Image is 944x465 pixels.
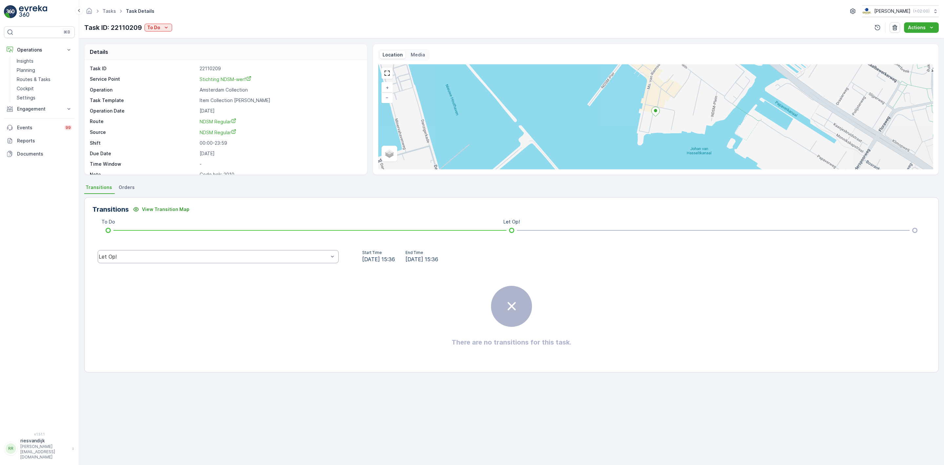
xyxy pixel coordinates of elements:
[405,250,438,255] p: End Time
[386,85,389,90] span: +
[17,124,60,131] p: Events
[200,119,236,124] span: NDSM Regular
[90,108,197,114] p: Operation Date
[90,65,197,72] p: Task ID
[90,150,197,157] p: Due Date
[904,22,939,33] button: Actions
[200,118,360,125] a: NDSM Regular
[90,140,197,146] p: Shift
[200,150,360,157] p: [DATE]
[200,129,360,136] a: NDSM Regular
[17,151,72,157] p: Documents
[503,219,520,225] p: Let Op!
[200,65,360,72] p: 22110209
[125,8,156,14] span: Task Details
[14,66,75,75] a: Planning
[90,76,197,83] p: Service Point
[90,161,197,167] p: Time Window
[200,161,360,167] p: -
[17,67,35,74] p: Planning
[20,444,69,460] p: [PERSON_NAME][EMAIL_ADDRESS][DOMAIN_NAME]
[4,437,75,460] button: RRriesvandijk[PERSON_NAME][EMAIL_ADDRESS][DOMAIN_NAME]
[20,437,69,444] p: riesvandijk
[200,130,236,135] span: NDSM Regular
[92,204,129,214] p: Transitions
[14,75,75,84] a: Routes & Tasks
[4,134,75,147] a: Reports
[14,56,75,66] a: Insights
[17,95,35,101] p: Settings
[200,76,251,82] span: Stichting NDSM-werf
[4,432,75,436] span: v 1.51.1
[90,171,197,178] p: Note
[200,108,360,114] p: [DATE]
[17,85,34,92] p: Cockpit
[200,87,360,93] p: Amsterdam Collection
[200,76,360,83] a: Stichting NDSM-werf
[382,83,392,93] a: Zoom In
[411,52,425,58] p: Media
[200,140,360,146] p: 00:00-23:59
[908,24,926,31] p: Actions
[452,337,571,347] h2: There are no transitions for this task.
[90,118,197,125] p: Route
[14,93,75,102] a: Settings
[14,84,75,93] a: Cockpit
[383,52,403,58] p: Location
[862,5,939,17] button: [PERSON_NAME](+02:00)
[17,137,72,144] p: Reports
[382,93,392,102] a: Zoom Out
[64,30,70,35] p: ⌘B
[200,171,360,178] p: Code hek: 2010
[103,8,116,14] a: Tasks
[4,102,75,116] button: Engagement
[19,5,47,18] img: logo_light-DOdMpM7g.png
[362,250,395,255] p: Start Time
[102,219,115,225] p: To Do
[6,443,16,454] div: RR
[4,121,75,134] a: Events99
[99,254,328,260] div: Let Op!
[874,8,911,14] p: [PERSON_NAME]
[84,23,142,32] p: Task ID: 22110209
[147,24,160,31] p: To Do
[90,129,197,136] p: Source
[142,206,189,213] p: View Transition Map
[86,184,112,191] span: Transitions
[362,255,395,263] span: [DATE] 15:36
[382,146,397,161] a: Layers
[913,9,930,14] p: ( +02:00 )
[90,48,108,56] p: Details
[862,8,872,15] img: basis-logo_rgb2x.png
[405,255,438,263] span: [DATE] 15:36
[382,68,392,78] a: View Fullscreen
[17,47,62,53] p: Operations
[90,97,197,104] p: Task Template
[17,58,33,64] p: Insights
[145,24,172,32] button: To Do
[17,76,50,83] p: Routes & Tasks
[4,147,75,160] a: Documents
[4,5,17,18] img: logo
[66,125,71,130] p: 99
[385,95,389,100] span: −
[90,87,197,93] p: Operation
[4,43,75,56] button: Operations
[200,97,360,104] p: Item Collection [PERSON_NAME]
[17,106,62,112] p: Engagement
[86,10,93,15] a: Homepage
[119,184,135,191] span: Orders
[129,204,193,215] button: View Transition Map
